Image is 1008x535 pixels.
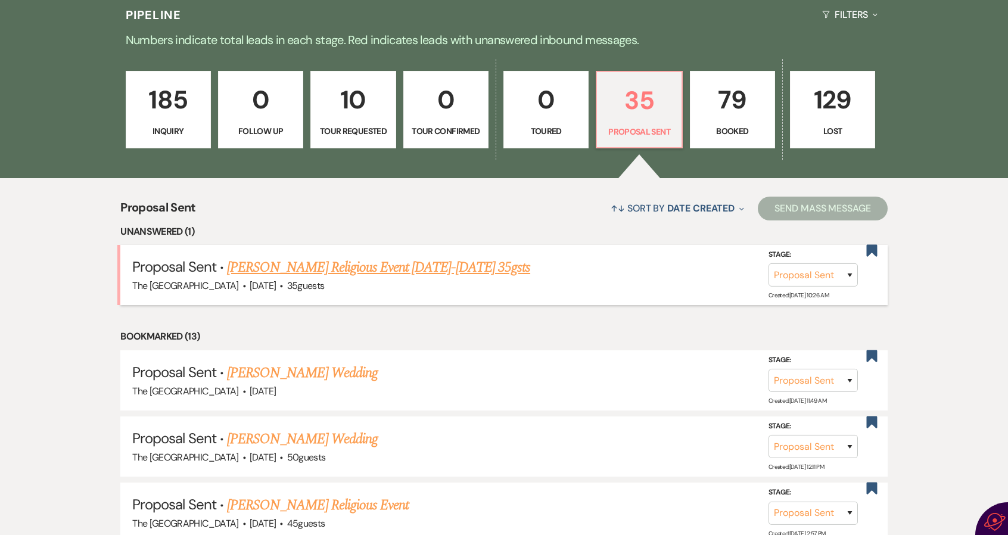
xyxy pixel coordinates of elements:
button: Sort By Date Created [606,192,749,224]
label: Stage: [769,354,858,367]
h3: Pipeline [126,7,182,23]
a: [PERSON_NAME] Religious Event [227,494,409,516]
label: Stage: [769,420,858,433]
a: 0Tour Confirmed [403,71,489,148]
span: The [GEOGRAPHIC_DATA] [132,279,239,292]
span: 35 guests [287,279,325,292]
p: Tour Confirmed [411,125,481,138]
p: Booked [698,125,767,138]
p: 185 [133,80,203,120]
p: Proposal Sent [604,125,674,138]
p: Toured [511,125,581,138]
span: The [GEOGRAPHIC_DATA] [132,451,239,464]
span: Proposal Sent [132,429,216,447]
p: 129 [798,80,867,120]
p: 10 [318,80,388,120]
p: 35 [604,80,674,120]
span: Proposal Sent [132,257,216,276]
p: 0 [511,80,581,120]
p: Inquiry [133,125,203,138]
p: Follow Up [226,125,295,138]
li: Bookmarked (13) [120,329,888,344]
li: Unanswered (1) [120,224,888,239]
span: Proposal Sent [132,495,216,514]
span: The [GEOGRAPHIC_DATA] [132,517,239,530]
a: 129Lost [790,71,875,148]
span: 50 guests [287,451,326,464]
a: [PERSON_NAME] Wedding [227,428,378,450]
span: [DATE] [250,279,276,292]
a: [PERSON_NAME] Religious Event [DATE]-[DATE] 35gsts [227,257,530,278]
span: ↑↓ [611,202,625,214]
a: 0Toured [503,71,589,148]
a: 185Inquiry [126,71,211,148]
span: [DATE] [250,517,276,530]
p: Tour Requested [318,125,388,138]
span: The [GEOGRAPHIC_DATA] [132,385,239,397]
p: 0 [411,80,481,120]
span: [DATE] [250,385,276,397]
span: Proposal Sent [132,363,216,381]
span: Date Created [667,202,735,214]
span: [DATE] [250,451,276,464]
a: 10Tour Requested [310,71,396,148]
p: 0 [226,80,295,120]
label: Stage: [769,486,858,499]
a: 35Proposal Sent [596,71,682,148]
a: [PERSON_NAME] Wedding [227,362,378,384]
span: Created: [DATE] 12:11 PM [769,463,824,471]
p: 79 [698,80,767,120]
span: Created: [DATE] 10:26 AM [769,291,829,299]
p: Numbers indicate total leads in each stage. Red indicates leads with unanswered inbound messages. [75,30,933,49]
button: Send Mass Message [758,197,888,220]
span: Created: [DATE] 11:49 AM [769,397,826,405]
a: 79Booked [690,71,775,148]
span: 45 guests [287,517,325,530]
label: Stage: [769,248,858,262]
span: Proposal Sent [120,198,196,224]
a: 0Follow Up [218,71,303,148]
p: Lost [798,125,867,138]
